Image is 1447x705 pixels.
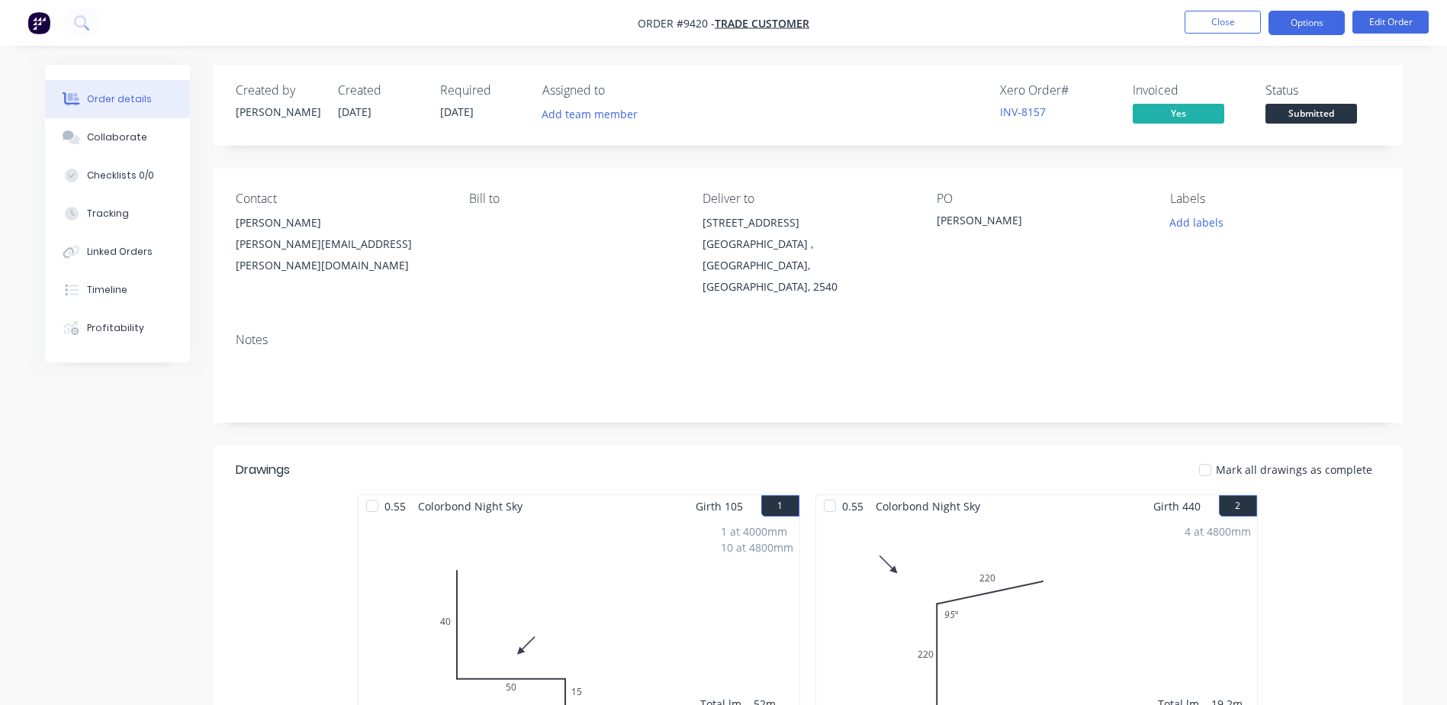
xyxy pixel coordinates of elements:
[236,83,320,98] div: Created by
[45,309,190,347] button: Profitability
[721,539,793,555] div: 10 at 4800mm
[87,207,129,221] div: Tracking
[236,233,445,276] div: [PERSON_NAME][EMAIL_ADDRESS][PERSON_NAME][DOMAIN_NAME]
[87,169,154,182] div: Checklists 0/0
[45,156,190,195] button: Checklists 0/0
[378,495,412,517] span: 0.55
[1216,462,1372,478] span: Mark all drawings as complete
[236,104,320,120] div: [PERSON_NAME]
[715,16,809,31] a: Trade Customer
[469,192,678,206] div: Bill to
[533,104,645,124] button: Add team member
[87,283,127,297] div: Timeline
[638,16,715,31] span: Order #9420 -
[338,105,371,119] span: [DATE]
[236,333,1380,347] div: Notes
[703,212,912,298] div: [STREET_ADDRESS][GEOGRAPHIC_DATA] , [GEOGRAPHIC_DATA], [GEOGRAPHIC_DATA], 2540
[1000,105,1046,119] a: INV-8157
[1265,104,1357,123] span: Submitted
[1170,192,1379,206] div: Labels
[45,271,190,309] button: Timeline
[1265,104,1357,127] button: Submitted
[703,233,912,298] div: [GEOGRAPHIC_DATA] , [GEOGRAPHIC_DATA], [GEOGRAPHIC_DATA], 2540
[1265,83,1380,98] div: Status
[696,495,743,517] span: Girth 105
[721,523,793,539] div: 1 at 4000mm
[1185,523,1251,539] div: 4 at 4800mm
[1352,11,1429,34] button: Edit Order
[703,192,912,206] div: Deliver to
[236,212,445,276] div: [PERSON_NAME][PERSON_NAME][EMAIL_ADDRESS][PERSON_NAME][DOMAIN_NAME]
[87,321,144,335] div: Profitability
[542,83,695,98] div: Assigned to
[236,461,290,479] div: Drawings
[1219,495,1257,517] button: 2
[1269,11,1345,35] button: Options
[338,83,422,98] div: Created
[236,192,445,206] div: Contact
[1133,83,1247,98] div: Invoiced
[542,104,646,124] button: Add team member
[45,80,190,118] button: Order details
[412,495,529,517] span: Colorbond Night Sky
[836,495,870,517] span: 0.55
[440,105,474,119] span: [DATE]
[440,83,524,98] div: Required
[1162,212,1232,233] button: Add labels
[45,118,190,156] button: Collaborate
[45,195,190,233] button: Tracking
[45,233,190,271] button: Linked Orders
[87,92,152,106] div: Order details
[761,495,799,517] button: 1
[937,192,1146,206] div: PO
[1000,83,1114,98] div: Xero Order #
[236,212,445,233] div: [PERSON_NAME]
[937,212,1127,233] div: [PERSON_NAME]
[1133,104,1224,123] span: Yes
[1185,11,1261,34] button: Close
[87,245,153,259] div: Linked Orders
[703,212,912,233] div: [STREET_ADDRESS]
[870,495,986,517] span: Colorbond Night Sky
[1153,495,1201,517] span: Girth 440
[87,130,147,144] div: Collaborate
[27,11,50,34] img: Factory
